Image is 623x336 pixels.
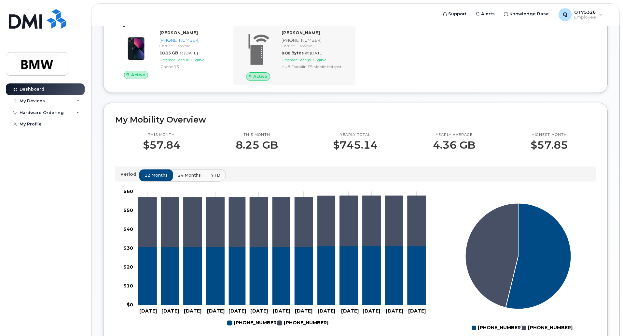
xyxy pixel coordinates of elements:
a: Alerts [471,7,499,21]
tspan: [DATE] [408,308,426,314]
tspan: [DATE] [386,308,403,314]
div: iPhone 13 [159,64,227,69]
tspan: [DATE] [341,308,359,314]
span: Q [563,11,567,19]
g: Chart [465,203,573,333]
tspan: [DATE] [228,308,246,314]
tspan: [DATE] [295,308,312,314]
tspan: [DATE] [184,308,201,314]
tspan: [DATE] [161,308,179,314]
a: Active[PERSON_NAME][PHONE_NUMBER]Carrier: T-Mobile10.15 GBat [DATE]Upgrade Status:EligibleiPhone 13 [115,30,229,79]
tspan: $0 [127,302,133,308]
span: Active [253,73,267,80]
div: [PHONE_NUMBER] [159,37,227,43]
tspan: $50 [123,207,133,213]
g: Series [465,203,571,309]
g: 206-714-0570 [228,317,278,329]
span: QT75326 [574,9,596,15]
span: at [DATE] [179,51,198,55]
iframe: Messenger Launcher [595,308,618,331]
tspan: [DATE] [273,308,290,314]
p: This month [236,132,278,138]
p: 8.25 GB [236,139,278,151]
span: YTD [211,172,220,178]
span: Upgrade Status: [159,57,189,62]
span: Upgrade Status: [282,57,311,62]
span: Employee [574,15,596,20]
a: Support [438,7,471,21]
div: Carrier: T-Mobile [159,43,227,49]
tspan: $10 [123,283,133,289]
g: Legend [228,317,328,329]
g: 206-714-0570 [138,246,426,305]
g: 206-484-9531 [138,196,426,247]
span: 24 months [178,172,201,178]
div: HUB Franklin T9 Mobile Hotspot [282,64,349,69]
p: $57.84 [143,139,180,151]
p: $745.14 [333,139,378,151]
tspan: [DATE] [318,308,335,314]
div: [PHONE_NUMBER] [282,37,349,43]
h2: My Mobility Overview [115,115,596,124]
span: Eligible [191,57,204,62]
tspan: [DATE] [363,308,380,314]
strong: [PERSON_NAME] [159,30,198,35]
strong: [PERSON_NAME] [282,30,320,35]
span: Alerts [481,11,495,17]
p: This month [143,132,180,138]
tspan: $40 [123,226,133,232]
a: Knowledge Base [499,7,553,21]
p: Yearly total [333,132,378,138]
p: $57.85 [531,139,568,151]
tspan: $20 [123,264,133,270]
p: Period [120,171,139,177]
g: Chart [123,188,428,329]
span: Knowledge Base [509,11,549,17]
g: 206-484-9531 [278,317,328,329]
tspan: [DATE] [207,308,225,314]
span: Eligible [313,57,326,62]
div: QT75326 [554,8,607,21]
a: Active[PERSON_NAME][PHONE_NUMBER]Carrier: T-Mobile0.00 Bytesat [DATE]Upgrade Status:EligibleHUB F... [237,30,352,80]
span: Support [448,11,466,17]
p: Yearly average [433,132,475,138]
img: image20231002-3703462-1ig824h.jpeg [120,33,152,64]
span: at [DATE] [305,51,324,55]
span: 0.00 Bytes [282,51,304,55]
tspan: [DATE] [250,308,268,314]
span: Active [131,72,145,78]
tspan: $30 [123,245,133,251]
div: Carrier: T-Mobile [282,43,349,49]
span: 10.15 GB [159,51,178,55]
p: 4.36 GB [433,139,475,151]
tspan: $60 [123,188,133,194]
p: Highest month [531,132,568,138]
tspan: [DATE] [139,308,157,314]
g: Legend [472,322,573,333]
